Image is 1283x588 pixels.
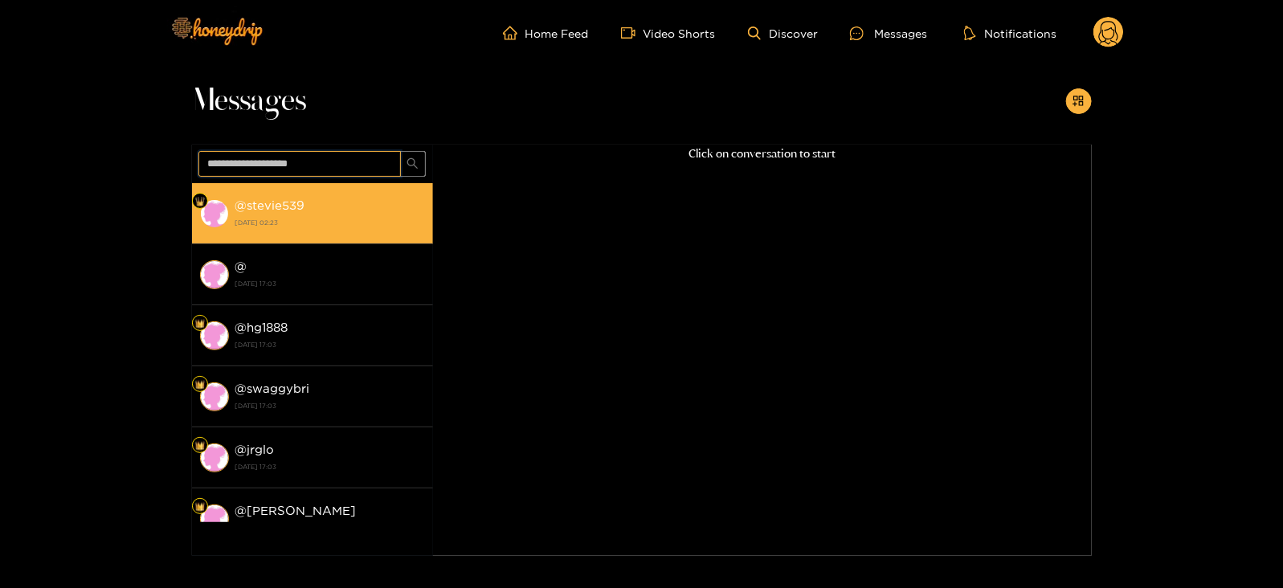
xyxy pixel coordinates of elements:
button: search [400,151,426,177]
span: home [503,26,525,40]
span: video-camera [621,26,644,40]
strong: @ hg1888 [235,321,288,334]
strong: [DATE] 17:03 [235,459,425,474]
strong: @ swaggybri [235,382,310,395]
img: conversation [200,443,229,472]
img: conversation [200,199,229,228]
strong: @ [235,259,247,273]
strong: [DATE] 17:03 [235,337,425,352]
img: Fan Level [195,197,205,206]
span: search [407,157,419,171]
strong: [DATE] 17:03 [235,276,425,291]
strong: @ stevie539 [235,198,305,212]
button: appstore-add [1066,88,1092,114]
a: Home Feed [503,26,589,40]
a: Video Shorts [621,26,716,40]
img: Fan Level [195,380,205,390]
img: conversation [200,504,229,533]
strong: [DATE] 17:03 [235,521,425,535]
a: Discover [748,27,818,40]
div: Messages [850,24,927,43]
strong: @ jrglo [235,443,275,456]
img: conversation [200,321,229,350]
span: Messages [192,82,307,120]
strong: [DATE] 17:03 [235,398,425,413]
strong: [DATE] 02:23 [235,215,425,230]
button: Notifications [959,25,1061,41]
p: Click on conversation to start [433,145,1092,163]
img: Fan Level [195,502,205,512]
strong: @ [PERSON_NAME] [235,504,357,517]
img: conversation [200,260,229,289]
img: Fan Level [195,319,205,329]
img: Fan Level [195,441,205,451]
span: appstore-add [1073,95,1085,108]
img: conversation [200,382,229,411]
